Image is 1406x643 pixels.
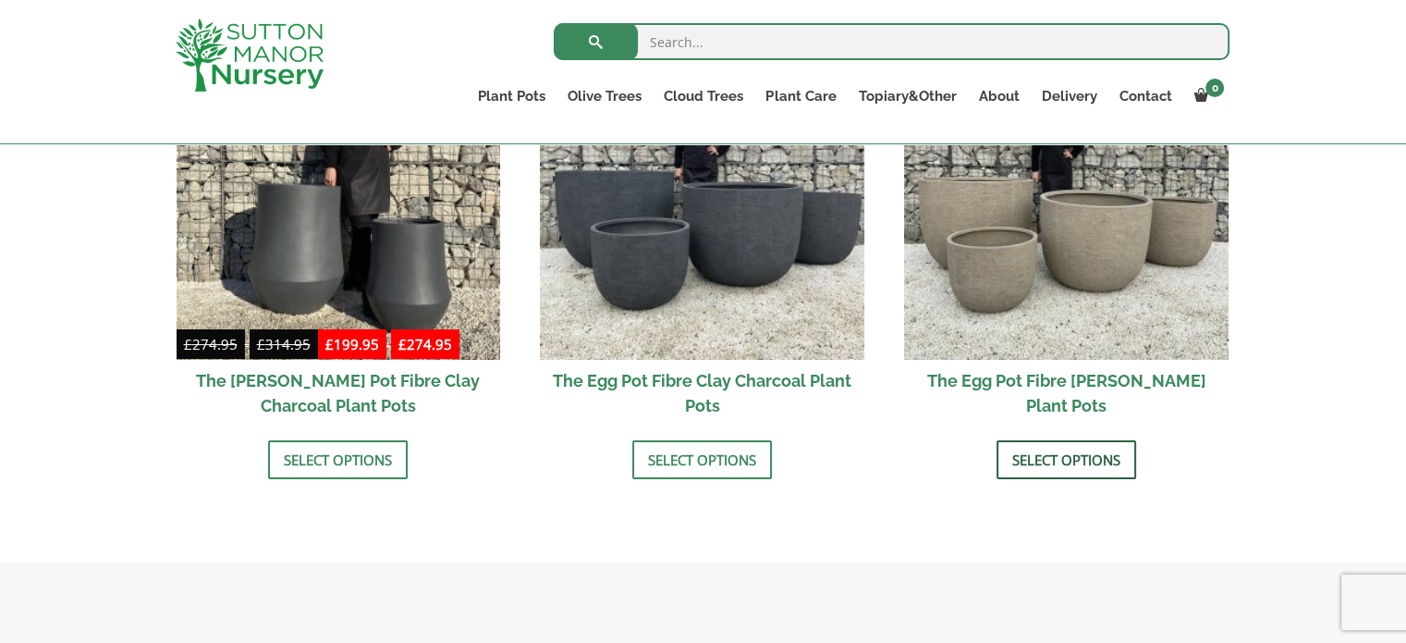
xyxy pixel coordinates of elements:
[554,23,1229,60] input: Search...
[653,83,754,109] a: Cloud Trees
[176,19,324,92] img: logo
[1107,83,1182,109] a: Contact
[325,335,379,353] bdi: 199.95
[632,440,772,479] a: Select options for “The Egg Pot Fibre Clay Charcoal Plant Pots”
[177,35,501,360] img: The Bien Hoa Pot Fibre Clay Charcoal Plant Pots
[177,333,318,360] del: -
[184,335,238,353] bdi: 274.95
[904,35,1229,427] a: Sale! The Egg Pot Fibre [PERSON_NAME] Plant Pots
[177,360,501,427] h2: The [PERSON_NAME] Pot Fibre Clay Charcoal Plant Pots
[325,335,334,353] span: £
[177,35,501,427] a: Sale! £274.95-£314.95 £199.95-£274.95 The [PERSON_NAME] Pot Fibre Clay Charcoal Plant Pots
[556,83,653,109] a: Olive Trees
[540,35,864,427] a: Sale! The Egg Pot Fibre Clay Charcoal Plant Pots
[1030,83,1107,109] a: Delivery
[967,83,1030,109] a: About
[904,360,1229,427] h2: The Egg Pot Fibre [PERSON_NAME] Plant Pots
[1182,83,1229,109] a: 0
[257,335,311,353] bdi: 314.95
[184,335,192,353] span: £
[540,35,864,360] img: The Egg Pot Fibre Clay Charcoal Plant Pots
[1205,79,1224,97] span: 0
[257,335,265,353] span: £
[996,440,1136,479] a: Select options for “The Egg Pot Fibre Clay Champagne Plant Pots”
[847,83,967,109] a: Topiary&Other
[318,333,459,360] ins: -
[398,335,407,353] span: £
[904,35,1229,360] img: The Egg Pot Fibre Clay Champagne Plant Pots
[540,360,864,427] h2: The Egg Pot Fibre Clay Charcoal Plant Pots
[754,83,847,109] a: Plant Care
[467,83,556,109] a: Plant Pots
[268,440,408,479] a: Select options for “The Bien Hoa Pot Fibre Clay Charcoal Plant Pots”
[398,335,452,353] bdi: 274.95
